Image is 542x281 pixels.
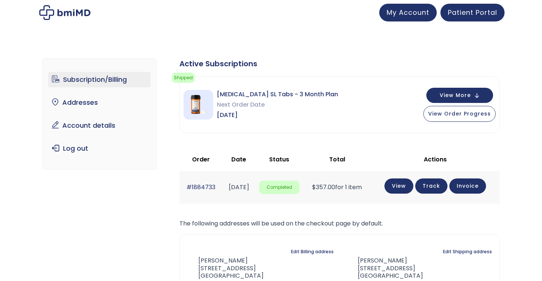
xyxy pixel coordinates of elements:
span: 357.00 [312,183,335,191]
address: [PERSON_NAME] [STREET_ADDRESS] [GEOGRAPHIC_DATA] [346,257,423,280]
span: Total [329,155,345,164]
a: #1884733 [186,183,215,191]
span: View More [440,93,471,98]
span: My Account [387,8,429,17]
a: Patient Portal [440,4,505,21]
span: Date [231,155,246,164]
time: [DATE] [229,183,249,191]
span: View Order Progress [428,110,491,117]
td: for 1 item [303,171,371,203]
span: [MEDICAL_DATA] SL Tabs - 3 Month Plan [217,89,338,100]
a: Edit Shipping address [443,247,492,257]
span: Patient Portal [448,8,497,17]
button: View Order Progress [423,106,496,122]
span: Actions [424,155,447,164]
a: View [384,178,413,194]
a: Edit Billing address [291,247,334,257]
a: Subscription/Billing [48,72,151,87]
button: View More [426,88,493,103]
img: My account [39,5,90,20]
a: Track [415,178,447,194]
span: $ [312,183,316,191]
span: Order [192,155,210,164]
a: Invoice [449,178,486,194]
a: Addresses [48,95,151,110]
p: The following addresses will be used on the checkout page by default. [179,218,500,229]
img: Sermorelin SL Tabs - 3 Month Plan [184,90,213,120]
a: My Account [379,4,437,21]
span: Next Order Date [217,100,338,110]
span: Completed [259,181,300,194]
span: [DATE] [217,110,338,120]
nav: Account pages [42,58,157,170]
a: Account details [48,118,151,133]
a: Log out [48,141,151,156]
span: Status [269,155,289,164]
span: Shipped [172,73,195,83]
div: Active Subscriptions [179,58,500,69]
address: [PERSON_NAME] [STREET_ADDRESS] [GEOGRAPHIC_DATA] [187,257,264,280]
